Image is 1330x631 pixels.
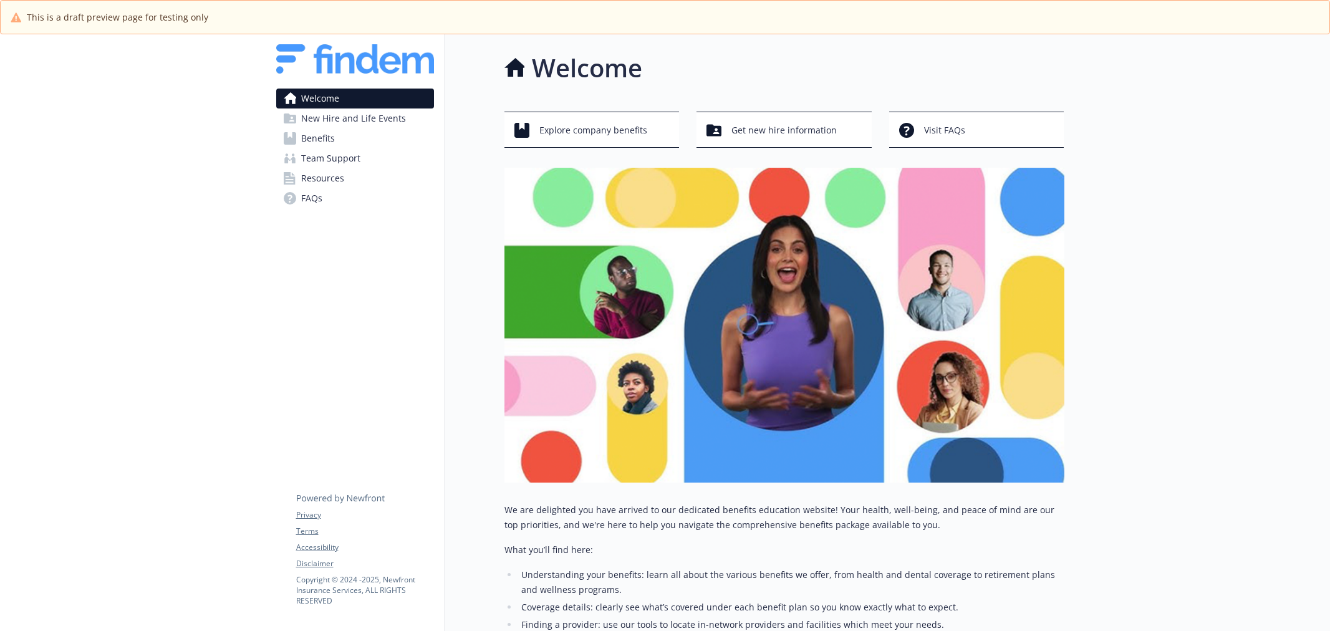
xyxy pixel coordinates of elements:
li: Understanding your benefits: learn all about the various benefits we offer, from health and denta... [518,567,1064,597]
p: Copyright © 2024 - 2025 , Newfront Insurance Services, ALL RIGHTS RESERVED [296,574,433,606]
a: Resources [276,168,434,188]
button: Visit FAQs [889,112,1064,148]
span: Welcome [301,89,339,108]
p: We are delighted you have arrived to our dedicated benefits education website! Your health, well-... [504,503,1064,532]
a: Terms [296,526,433,537]
a: Welcome [276,89,434,108]
span: This is a draft preview page for testing only [27,11,208,24]
p: What you’ll find here: [504,542,1064,557]
a: FAQs [276,188,434,208]
span: FAQs [301,188,322,208]
span: Visit FAQs [924,118,965,142]
li: Coverage details: clearly see what’s covered under each benefit plan so you know exactly what to ... [518,600,1064,615]
a: Privacy [296,509,433,521]
a: Disclaimer [296,558,433,569]
span: Get new hire information [731,118,837,142]
a: New Hire and Life Events [276,108,434,128]
h1: Welcome [532,49,642,87]
span: Benefits [301,128,335,148]
button: Explore company benefits [504,112,680,148]
a: Benefits [276,128,434,148]
button: Get new hire information [696,112,872,148]
img: overview page banner [504,168,1064,483]
a: Team Support [276,148,434,168]
a: Accessibility [296,542,433,553]
span: Explore company benefits [539,118,647,142]
span: Team Support [301,148,360,168]
span: New Hire and Life Events [301,108,406,128]
span: Resources [301,168,344,188]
